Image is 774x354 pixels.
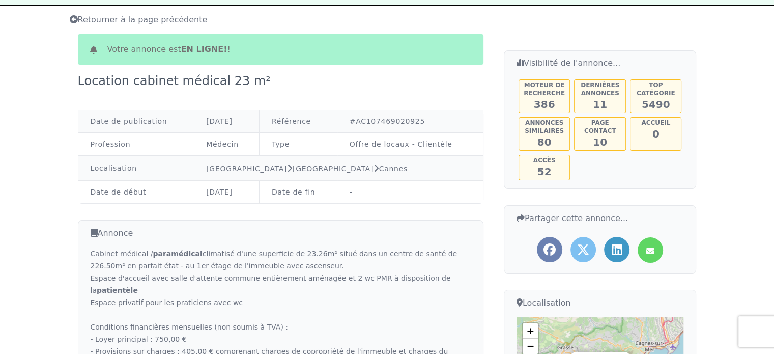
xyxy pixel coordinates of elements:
[534,98,555,111] span: 386
[604,237,629,262] a: Partager l'annonce sur LinkedIn
[78,73,277,89] div: Location cabinet médical 23 m²
[576,81,624,97] h5: Dernières annonces
[517,212,684,225] h3: Partager cette annonce...
[70,15,78,23] i: Retourner à la liste
[523,323,538,339] a: Zoom in
[523,339,538,354] a: Zoom out
[576,119,624,135] h5: Page contact
[379,165,408,173] a: Cannes
[632,119,680,127] h5: Accueil
[107,43,231,56] span: Votre annonce est !
[537,237,562,262] a: Partager l'annonce sur Facebook
[520,156,569,165] h5: Accès
[97,286,138,294] strong: patientèle
[593,98,607,111] span: 11
[350,140,452,148] a: Offre de locaux - Clientèle
[527,340,534,352] span: −
[337,181,483,204] td: -
[570,237,596,262] a: Partager l'annonce sur Twitter
[206,165,287,173] a: [GEOGRAPHIC_DATA]
[78,181,194,204] td: Date de début
[537,166,552,178] span: 52
[520,81,569,97] h5: Moteur de recherche
[632,81,680,97] h5: Top catégorie
[642,98,670,111] span: 5490
[520,119,569,135] h5: Annonces similaires
[91,227,471,239] h3: Annonce
[593,136,607,148] span: 10
[259,110,337,133] td: Référence
[517,296,684,309] h3: Localisation
[153,250,202,258] strong: paramédical
[337,110,483,133] td: #AC107469020925
[194,181,259,204] td: [DATE]
[652,128,660,140] span: 0
[517,57,684,69] h3: Visibilité de l'annonce...
[206,140,239,148] a: Médecin
[78,133,194,156] td: Profession
[293,165,374,173] a: [GEOGRAPHIC_DATA]
[537,136,552,148] span: 80
[638,237,663,263] a: Partager l'annonce par mail
[78,110,194,133] td: Date de publication
[259,133,337,156] td: Type
[194,110,259,133] td: [DATE]
[70,15,208,24] span: Retourner à la page précédente
[259,181,337,204] td: Date de fin
[527,324,534,337] span: +
[181,44,227,54] b: en ligne!
[78,156,194,181] td: Localisation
